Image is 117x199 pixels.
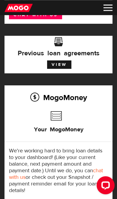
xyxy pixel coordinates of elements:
h3: Your MogoMoney [34,119,83,138]
h3: Previous loan agreements [9,41,108,56]
h2: MogoMoney [9,91,108,104]
a: Chat with us [9,11,62,19]
a: chat with us [9,167,103,181]
img: mogo_logo-11ee424be714fa7cbb0f0f49df9e16ec.png [4,3,33,12]
iframe: LiveChat chat widget [92,174,117,199]
p: We're working hard to bring loan details to your dashboard! (Like your current balance, next paym... [9,148,108,194]
a: View [47,60,71,69]
img: menu-8c7f6768b6b270324deb73bd2f515a8c.svg [103,5,112,11]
